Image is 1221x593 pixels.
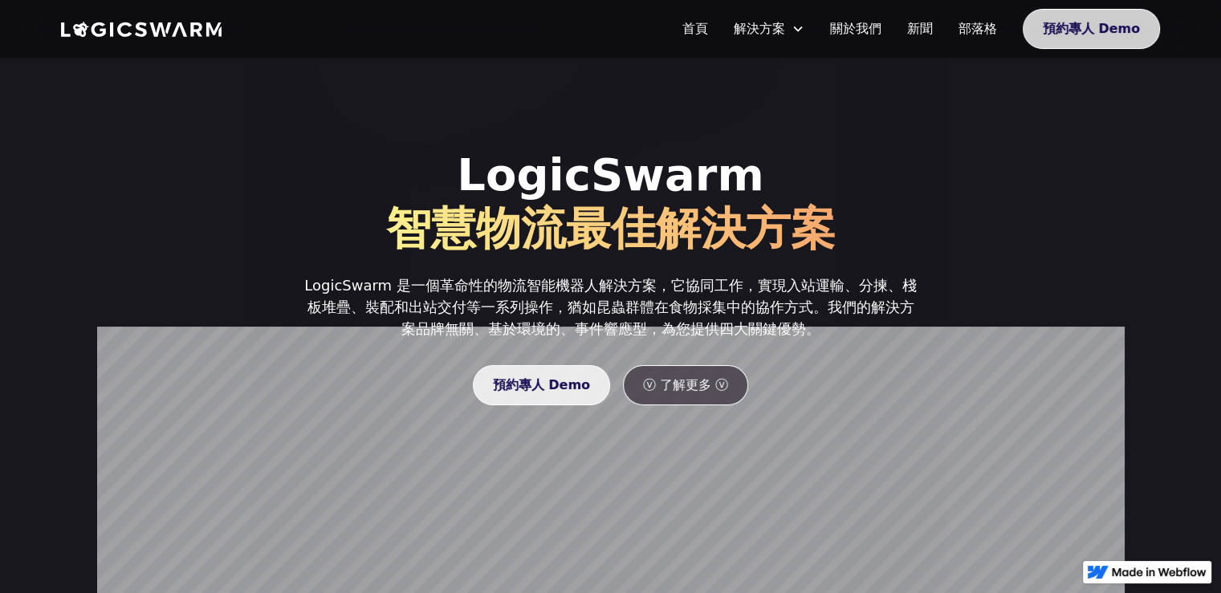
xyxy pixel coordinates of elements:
img: Made in Webflow [1112,567,1207,577]
div: 解決方案 [721,13,817,45]
a: 部落格 [946,13,1010,45]
a: 首頁 [670,13,721,45]
div: 解決方案 [734,19,785,39]
p: LogicSwarm 是一個革命性的物流智能機器人解決方案，它協同工作，實現入站運輸、分揀、棧板堆疊、裝配和出站交付等一系列操作，猶如昆蟲群體在食物採集中的協作方式。我們的解決方案品牌無關、基於... [303,274,919,339]
a: 新聞 [894,13,946,45]
h1: LogicSwarm [303,148,919,201]
h1: 智慧物流最佳解決方案 [303,201,919,255]
a: 預約專人 Demo [1023,9,1160,49]
a: 預約專人 Demo [473,365,610,405]
a: 關於我們 [817,13,894,45]
a: ⓥ 了解更多 ⓥ [623,365,748,405]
